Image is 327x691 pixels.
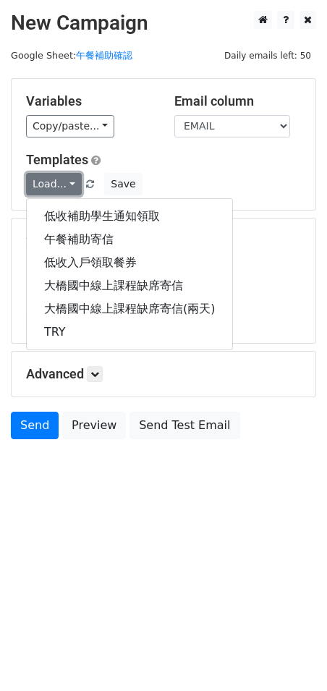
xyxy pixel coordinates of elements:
a: Send Test Email [129,412,239,439]
span: Daily emails left: 50 [219,48,316,64]
a: 大橋國中線上課程缺席寄信 [27,274,232,297]
button: Save [104,173,142,195]
a: Templates [26,152,88,167]
h5: Advanced [26,366,301,382]
a: Copy/paste... [26,115,114,137]
h2: New Campaign [11,11,316,35]
h5: Variables [26,93,153,109]
a: 低收入戶領取餐券 [27,251,232,274]
a: 低收補助學生通知領取 [27,205,232,228]
small: Google Sheet: [11,50,132,61]
a: TRY [27,321,232,344]
a: Daily emails left: 50 [219,50,316,61]
a: 午餐補助確認 [76,50,132,61]
a: 午餐補助寄信 [27,228,232,251]
div: 聊天小工具 [255,622,327,691]
h5: Email column [174,93,301,109]
a: Load... [26,173,82,195]
iframe: Chat Widget [255,622,327,691]
a: 大橋國中線上課程缺席寄信(兩天) [27,297,232,321]
a: Preview [62,412,126,439]
a: Send [11,412,59,439]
